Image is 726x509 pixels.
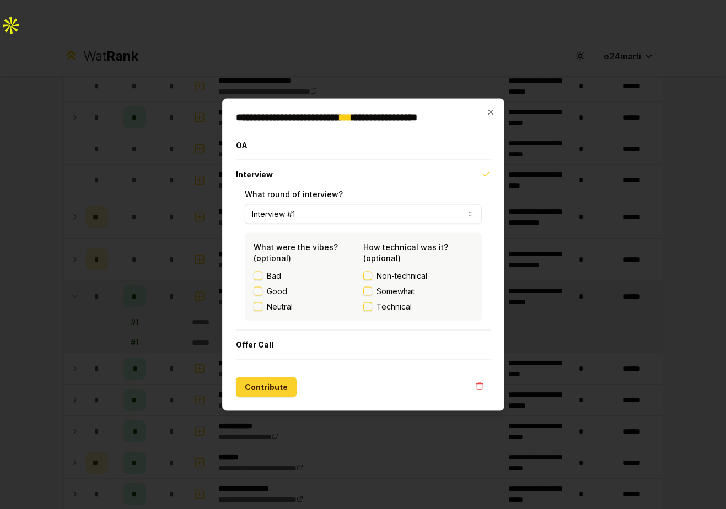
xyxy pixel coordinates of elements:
[363,302,372,311] button: Technical
[236,377,297,397] button: Contribute
[377,270,427,281] span: Non-technical
[254,242,338,263] label: What were the vibes? (optional)
[245,189,343,199] label: What round of interview?
[236,131,491,160] button: OA
[363,242,448,263] label: How technical was it? (optional)
[377,301,412,312] span: Technical
[236,160,491,189] button: Interview
[363,287,372,296] button: Somewhat
[267,301,293,312] label: Neutral
[236,331,491,359] button: Offer Call
[363,272,372,280] button: Non-technical
[267,270,281,281] label: Bad
[267,286,287,297] label: Good
[377,286,415,297] span: Somewhat
[236,189,491,330] div: Interview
